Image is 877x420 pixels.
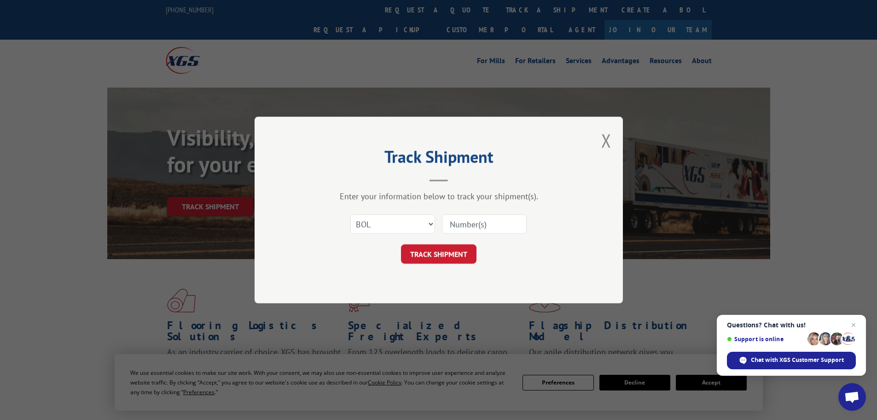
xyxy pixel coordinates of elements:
[301,191,577,201] div: Enter your information below to track your shipment(s).
[727,352,856,369] span: Chat with XGS Customer Support
[601,128,611,153] button: Close modal
[401,244,476,264] button: TRACK SHIPMENT
[727,336,804,343] span: Support is online
[301,150,577,168] h2: Track Shipment
[838,383,866,411] a: Open chat
[727,321,856,329] span: Questions? Chat with us!
[442,214,527,234] input: Number(s)
[751,356,844,364] span: Chat with XGS Customer Support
